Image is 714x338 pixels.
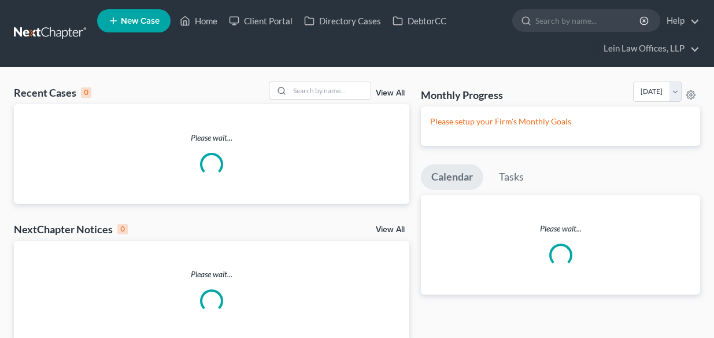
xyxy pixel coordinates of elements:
a: Directory Cases [298,10,387,31]
div: 0 [81,87,91,98]
p: Please wait... [421,223,700,234]
span: New Case [121,17,160,25]
a: Calendar [421,164,483,190]
a: Home [174,10,223,31]
a: Tasks [489,164,534,190]
h3: Monthly Progress [421,88,503,102]
div: NextChapter Notices [14,222,128,236]
a: DebtorCC [387,10,452,31]
a: View All [376,226,405,234]
div: 0 [117,224,128,234]
a: View All [376,89,405,97]
input: Search by name... [535,10,641,31]
a: Help [661,10,700,31]
a: Client Portal [223,10,298,31]
p: Please wait... [14,132,409,144]
div: Recent Cases [14,86,91,100]
p: Please wait... [14,269,409,280]
a: Lein Law Offices, LLP [598,38,700,59]
input: Search by name... [290,82,371,99]
p: Please setup your Firm's Monthly Goals [430,116,691,127]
